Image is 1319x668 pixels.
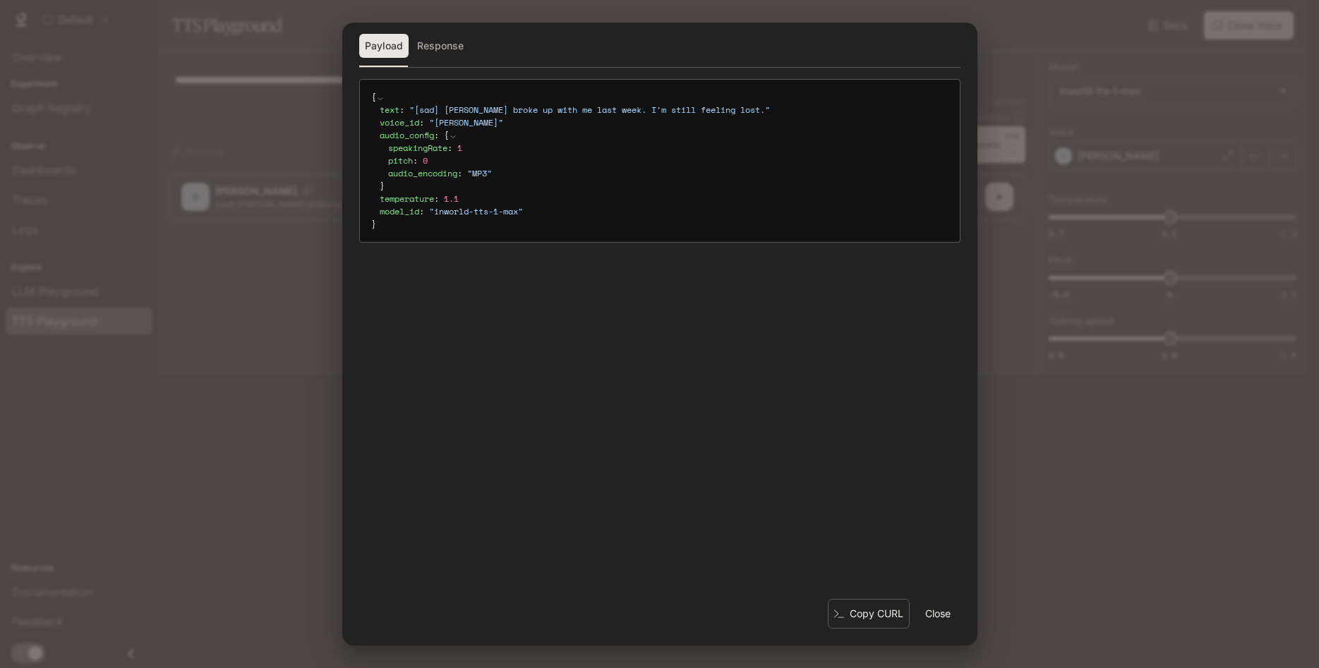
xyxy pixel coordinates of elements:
div: : [388,167,948,180]
span: " inworld-tts-1-max " [429,205,523,217]
span: temperature [380,193,434,205]
span: 1.1 [444,193,459,205]
span: text [380,104,399,116]
span: pitch [388,154,413,166]
span: 1 [457,142,462,154]
span: } [380,180,385,192]
div: : [388,142,948,154]
div: : [380,104,948,116]
span: speakingRate [388,142,447,154]
div: : [380,205,948,218]
button: Copy CURL [828,599,910,629]
button: Response [411,34,469,58]
span: " [PERSON_NAME] " [429,116,503,128]
span: model_id [380,205,419,217]
div: : [380,129,948,193]
span: audio_config [380,129,434,141]
div: : [380,116,948,129]
span: " MP3 " [467,167,492,179]
button: Close [915,600,960,628]
span: { [444,129,449,141]
div: : [380,193,948,205]
span: } [371,218,376,230]
span: { [371,91,376,103]
span: 0 [423,154,428,166]
div: : [388,154,948,167]
button: Payload [359,34,409,58]
span: voice_id [380,116,419,128]
span: audio_encoding [388,167,457,179]
span: " [sad] [PERSON_NAME] broke up with me last week. I'm still feeling lost. " [409,104,770,116]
